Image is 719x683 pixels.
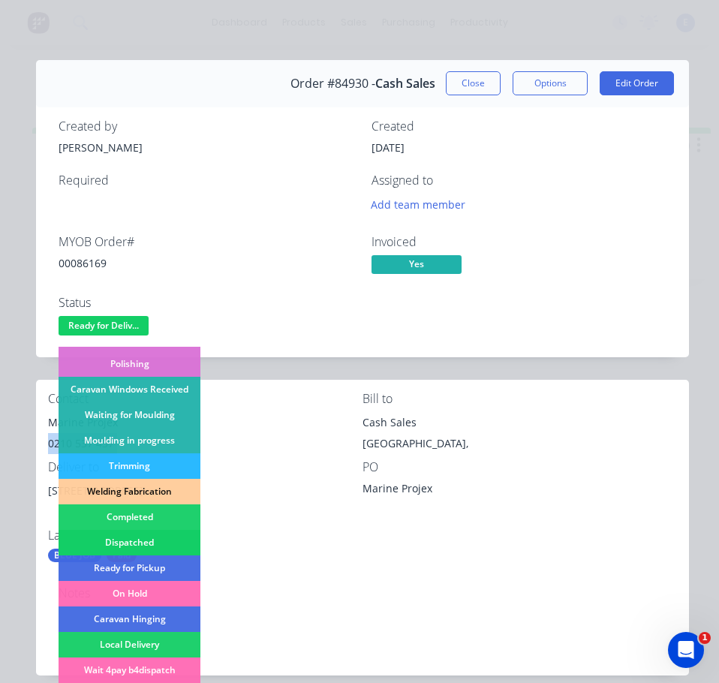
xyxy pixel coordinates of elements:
button: Add team member [372,194,474,215]
div: Waiting for Moulding [59,402,200,428]
div: Contact [48,392,363,406]
div: Marine Projex0210 537 437 [48,412,363,460]
div: [GEOGRAPHIC_DATA], [363,433,677,454]
button: Ready for Deliv... [59,316,149,338]
div: Moulding in progress [59,428,200,453]
div: BLUE JOB [48,549,101,562]
div: Assigned to [372,173,666,188]
div: Ready for Pickup [59,555,200,581]
div: Wait 4pay b4dispatch [59,657,200,683]
button: Options [513,71,588,95]
div: 00086169 [59,255,353,271]
div: Required [59,173,353,188]
div: Polishing [59,351,200,377]
button: Close [446,71,501,95]
iframe: Intercom live chat [668,632,704,668]
div: Marine Projex [363,480,550,501]
div: MYOB Order # [59,235,353,249]
div: Caravan Hinging [59,606,200,632]
div: 0210 537 437 [48,433,363,454]
div: PO [363,460,677,474]
span: [DATE] [372,140,405,155]
span: Ready for Deliv... [59,316,149,335]
div: Welding Fabrication [59,479,200,504]
div: [STREET_ADDRESS] [48,480,363,528]
div: Bill to [363,392,677,406]
span: Yes [372,255,462,274]
div: [STREET_ADDRESS] [48,480,363,501]
div: Created [372,119,666,134]
div: Cash Sales[GEOGRAPHIC_DATA], [363,412,677,460]
div: Status [59,296,353,310]
button: Edit Order [600,71,674,95]
div: Marine Projex [48,412,363,433]
button: Add team member [363,194,474,215]
div: Labels [48,528,363,543]
div: Cash Sales [363,412,677,433]
div: Local Delivery [59,632,200,657]
span: Cash Sales [375,77,435,91]
div: Dispatched [59,530,200,555]
span: Order #84930 - [290,77,375,91]
div: [PERSON_NAME] [59,140,353,155]
div: Deliver to [48,460,363,474]
div: Trimming [59,453,200,479]
div: Caravan Windows Received [59,377,200,402]
div: Completed [59,504,200,530]
div: Invoiced [372,235,666,249]
div: Created by [59,119,353,134]
div: Notes [59,586,666,600]
span: 1 [699,632,711,644]
div: On Hold [59,581,200,606]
